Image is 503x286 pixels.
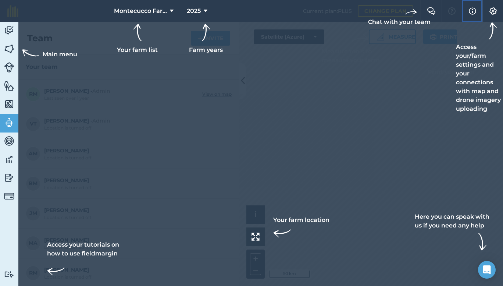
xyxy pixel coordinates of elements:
[4,80,14,91] img: svg+xml;base64,PHN2ZyB4bWxucz0iaHR0cDovL3d3dy53My5vcmcvMjAwMC9zdmciIHdpZHRoPSI1NiIgaGVpZ2h0PSI2MC...
[4,117,14,128] img: svg+xml;base64,PD94bWwgdmVyc2lvbj0iMS4wIiBlbmNvZGluZz0idXRmLTgiPz4KPCEtLSBHZW5lcmF0b3I6IEFkb2JlIE...
[368,6,431,27] div: Chat with your team
[4,62,14,73] img: svg+xml;base64,PD94bWwgdmVyc2lvbj0iMS4wIiBlbmNvZGluZz0idXRmLTgiPz4KPCEtLSBHZW5lcmF0b3I6IEFkb2JlIE...
[4,154,14,165] img: svg+xml;base64,PD94bWwgdmVyc2lvbj0iMS4wIiBlbmNvZGluZz0idXRmLTgiPz4KPCEtLSBHZW5lcmF0b3I6IEFkb2JlIE...
[117,24,158,54] div: Your farm list
[185,24,226,54] div: Farm years
[114,7,167,15] span: Montecucco Farms
[4,172,14,183] img: svg+xml;base64,PD94bWwgdmVyc2lvbj0iMS4wIiBlbmNvZGluZz0idXRmLTgiPz4KPCEtLSBHZW5lcmF0b3I6IEFkb2JlIE...
[21,46,77,63] div: Main menu
[415,212,491,251] div: Here you can speak with us if you need any help
[4,191,14,201] img: svg+xml;base64,PD94bWwgdmVyc2lvbj0iMS4wIiBlbmNvZGluZz0idXRmLTgiPz4KPCEtLSBHZW5lcmF0b3I6IEFkb2JlIE...
[478,261,496,279] div: Open Intercom Messenger
[187,7,201,15] span: 2025
[273,216,329,242] div: Your farm location
[246,227,265,246] button: Your farm location
[4,99,14,110] img: svg+xml;base64,PHN2ZyB4bWxucz0iaHR0cDovL3d3dy53My5vcmcvMjAwMC9zdmciIHdpZHRoPSI1NiIgaGVpZ2h0PSI2MC...
[4,25,14,36] img: svg+xml;base64,PD94bWwgdmVyc2lvbj0iMS4wIiBlbmNvZGluZz0idXRmLTgiPz4KPCEtLSBHZW5lcmF0b3I6IEFkb2JlIE...
[469,7,476,15] img: svg+xml;base64,PHN2ZyB4bWxucz0iaHR0cDovL3d3dy53My5vcmcvMjAwMC9zdmciIHdpZHRoPSIxNyIgaGVpZ2h0PSIxNy...
[4,135,14,146] img: svg+xml;base64,PD94bWwgdmVyc2lvbj0iMS4wIiBlbmNvZGluZz0idXRmLTgiPz4KPCEtLSBHZW5lcmF0b3I6IEFkb2JlIE...
[47,240,124,280] div: Access your tutorials on how to use fieldmargin
[427,7,436,15] img: Two speech bubbles overlapping with the left bubble in the forefront
[251,233,260,241] img: Four arrows, one pointing top left, one top right, one bottom right and the last bottom left
[489,7,497,15] img: A cog icon
[4,43,14,54] img: svg+xml;base64,PHN2ZyB4bWxucz0iaHR0cDovL3d3dy53My5vcmcvMjAwMC9zdmciIHdpZHRoPSI1NiIgaGVpZ2h0PSI2MC...
[4,271,14,278] img: svg+xml;base64,PD94bWwgdmVyc2lvbj0iMS4wIiBlbmNvZGluZz0idXRmLTgiPz4KPCEtLSBHZW5lcmF0b3I6IEFkb2JlIE...
[456,22,503,113] div: Access your/farm settings and your connections with map and drone imagery uploading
